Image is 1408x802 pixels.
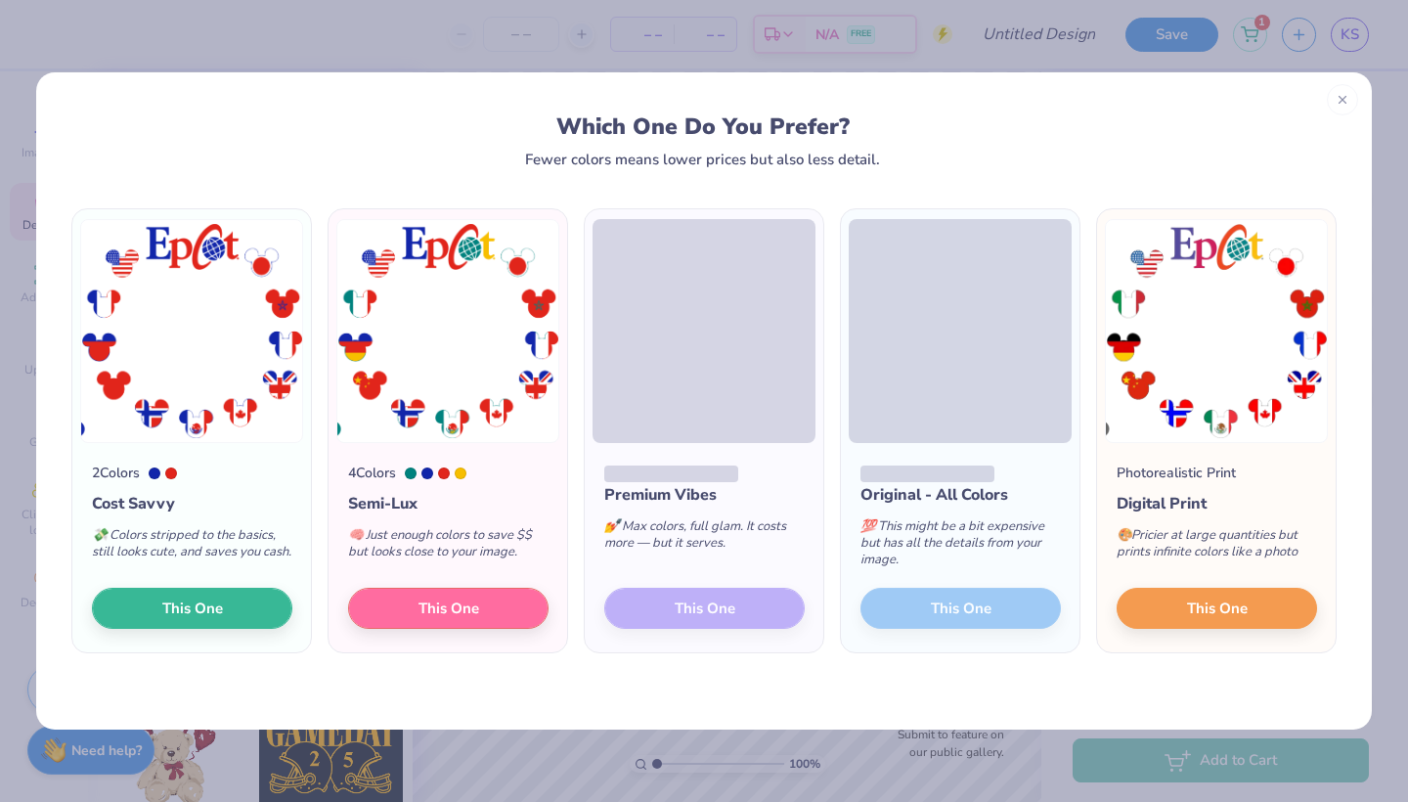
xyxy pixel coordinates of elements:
[149,468,160,479] div: 2736 C
[1117,463,1236,483] div: Photorealistic Print
[525,152,880,167] div: Fewer colors means lower prices but also less detail.
[92,492,292,515] div: Cost Savvy
[348,526,364,544] span: 🧠
[860,483,1061,507] div: Original - All Colors
[165,468,177,479] div: 485 C
[421,468,433,479] div: 2736 C
[604,507,805,571] div: Max colors, full glam. It costs more — but it serves.
[92,463,140,483] div: 2 Colors
[92,515,292,580] div: Colors stripped to the basics, still looks cute, and saves you cash.
[1105,219,1328,443] img: Photorealistic preview
[405,468,417,479] div: 7717 C
[1117,588,1317,629] button: This One
[438,468,450,479] div: 485 C
[348,463,396,483] div: 4 Colors
[92,526,108,544] span: 💸
[1117,526,1132,544] span: 🎨
[418,598,479,620] span: This One
[348,515,549,580] div: Just enough colors to save $$ but looks close to your image.
[1117,492,1317,515] div: Digital Print
[1117,515,1317,580] div: Pricier at large quantities but prints infinite colors like a photo
[860,517,876,535] span: 💯
[90,113,1317,140] div: Which One Do You Prefer?
[348,492,549,515] div: Semi-Lux
[348,588,549,629] button: This One
[336,219,559,443] img: 4 color option
[92,588,292,629] button: This One
[162,598,223,620] span: This One
[860,507,1061,588] div: This might be a bit expensive but has all the details from your image.
[604,483,805,507] div: Premium Vibes
[604,517,620,535] span: 💅
[1187,598,1248,620] span: This One
[80,219,303,443] img: 2 color option
[455,468,466,479] div: 7408 C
